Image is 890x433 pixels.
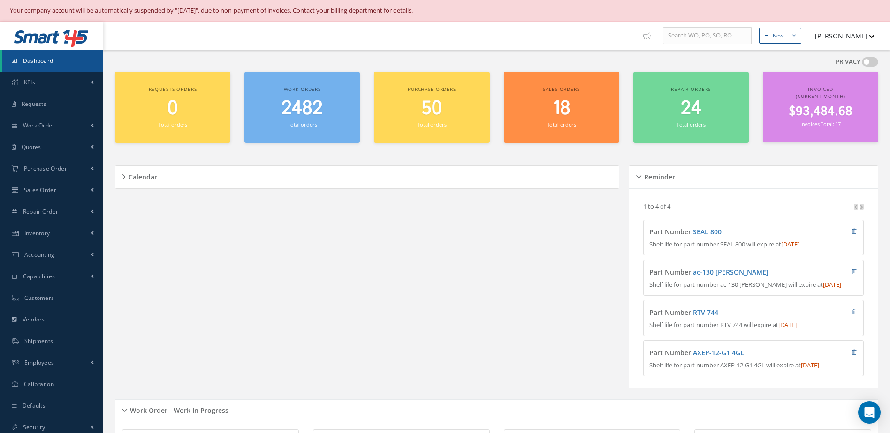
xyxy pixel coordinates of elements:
a: Dashboard [2,50,103,72]
span: 18 [553,95,571,122]
div: Your company account will be automatically suspended by "[DATE]", due to non-payment of invoices.... [10,6,880,15]
span: Sales orders [543,86,579,92]
input: Search WO, PO, SO, RO [663,27,752,44]
span: Work orders [284,86,321,92]
small: Total orders [677,121,706,128]
span: Calibration [24,380,54,388]
span: Purchase Order [24,164,67,172]
a: ac-130 [PERSON_NAME] [693,268,768,276]
span: Dashboard [23,57,53,65]
p: Shelf life for part number AXEP-12-G1 4GL will expire at [649,361,857,370]
span: $93,484.68 [789,103,852,121]
h5: Calendar [126,170,157,181]
span: : [691,348,744,357]
span: Repair Order [23,208,59,216]
h4: Part Number [649,349,802,357]
p: Shelf life for part number RTV 744 will expire at [649,321,857,330]
small: Total orders [417,121,446,128]
span: Accounting [24,251,55,259]
a: Sales orders 18 Total orders [504,72,619,143]
a: SEAL 800 [693,227,722,236]
span: Requests [22,100,46,108]
span: KPIs [24,78,35,86]
p: Shelf life for part number ac-130 [PERSON_NAME] will expire at [649,280,857,290]
a: Work orders 2482 Total orders [244,72,360,143]
a: RTV 744 [693,308,718,317]
div: New [773,32,784,40]
h4: Part Number [649,228,802,236]
span: 0 [167,95,178,122]
span: Capabilities [23,272,55,280]
span: : [691,308,718,317]
div: Open Intercom Messenger [858,401,881,424]
span: : [691,227,722,236]
p: Shelf life for part number SEAL 800 will expire at [649,240,857,249]
span: Invoiced [808,86,833,92]
p: 1 to 4 of 4 [643,202,670,210]
span: [DATE] [823,280,841,289]
span: [DATE] [801,361,819,369]
label: PRIVACY [836,57,860,67]
span: Defaults [23,402,46,410]
span: [DATE] [781,240,799,248]
span: Purchase orders [408,86,456,92]
a: Invoiced (Current Month) $93,484.68 Invoices Total: 17 [763,72,878,143]
h4: Part Number [649,269,802,276]
small: Total orders [158,121,187,128]
span: Requests orders [149,86,197,92]
span: [DATE] [778,321,797,329]
a: Show Tips [639,22,663,50]
small: Total orders [288,121,317,128]
span: Inventory [24,229,50,237]
button: [PERSON_NAME] [806,27,875,45]
a: Purchase orders 50 Total orders [374,72,489,143]
span: Employees [24,358,54,366]
span: : [691,268,768,276]
span: 50 [421,95,442,122]
span: 24 [681,95,701,122]
span: Sales Order [24,186,56,194]
a: Requests orders 0 Total orders [115,72,230,143]
span: Repair orders [671,86,711,92]
span: Work Order [23,121,55,129]
a: Repair orders 24 Total orders [633,72,749,143]
small: Invoices Total: 17 [800,120,841,127]
a: AXEP-12-G1 4GL [693,348,744,357]
span: Quotes [22,143,41,151]
span: Customers [24,294,54,302]
span: Vendors [23,315,45,323]
h5: Work Order - Work In Progress [127,403,228,415]
span: (Current Month) [796,93,845,99]
span: 2482 [281,95,323,122]
h4: Part Number [649,309,802,317]
h5: Reminder [641,170,675,181]
span: Shipments [24,337,53,345]
span: Security [23,423,45,431]
button: New [759,28,801,44]
small: Total orders [547,121,576,128]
